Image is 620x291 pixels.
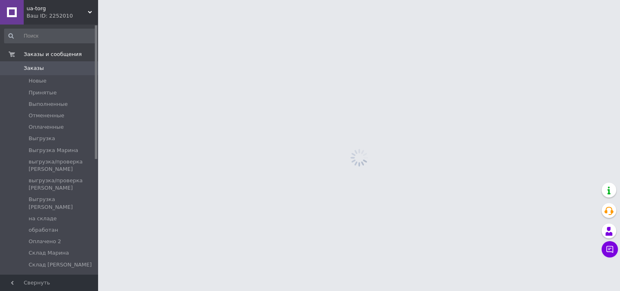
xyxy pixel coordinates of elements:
span: Выполненные [29,101,68,108]
img: spinner_grey-bg-hcd09dd2d8f1a785e3413b09b97f8118e7.gif [348,147,370,169]
span: Оплачено 2 [29,238,61,245]
span: Новые [29,77,47,85]
button: Чат с покупателем [602,241,618,257]
div: Ваш ID: 2252010 [27,12,98,20]
span: Оплаченные [29,123,64,131]
span: Выгрузка [PERSON_NAME] [29,196,96,210]
input: Поиск [4,29,96,43]
span: выгрузка/проверка [PERSON_NAME] [29,158,96,173]
span: Принятые [29,89,57,96]
span: ua-torg [27,5,88,12]
span: Отмененные [29,112,64,119]
span: Заказы и сообщения [24,51,82,58]
span: выгрузка/проверка [PERSON_NAME] [29,177,96,192]
span: обработан [29,226,58,234]
span: Склад Марина [29,249,69,257]
span: Выгрузка Марина [29,147,78,154]
span: Выгрузка [29,135,55,142]
span: Склад [PERSON_NAME] [29,261,92,269]
span: Заказы [24,65,44,72]
span: на складе [29,215,57,222]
